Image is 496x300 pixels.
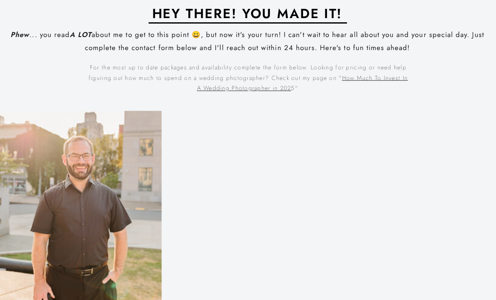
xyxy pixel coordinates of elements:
a: How Much To Invest In A Wedding Photographer in 202 [197,74,408,92]
p: For the most up to date packages and availability complete the form below. Looking for pricing or... [86,63,411,95]
p: ... you read about me to get to this point 😀, but now it's your turn! I can't wait to hear all ab... [11,29,485,53]
i: Phew [11,30,29,40]
b: A LOT [70,30,92,40]
h3: HEY THERE! YOU MADE IT! [16,6,478,19]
